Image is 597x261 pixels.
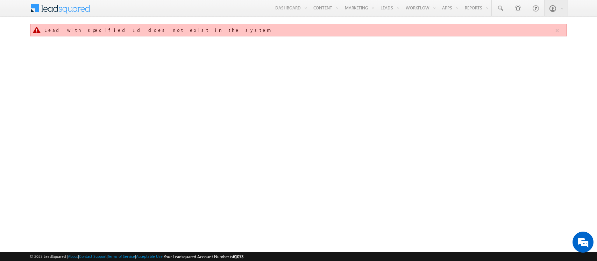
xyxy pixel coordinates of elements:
[30,253,243,260] span: © 2025 LeadSquared | | | | |
[108,254,135,259] a: Terms of Service
[44,27,554,33] div: Lead with specified Id does not exist in the system
[79,254,107,259] a: Contact Support
[68,254,78,259] a: About
[233,254,243,259] span: 61073
[136,254,163,259] a: Acceptable Use
[164,254,243,259] span: Your Leadsquared Account Number is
